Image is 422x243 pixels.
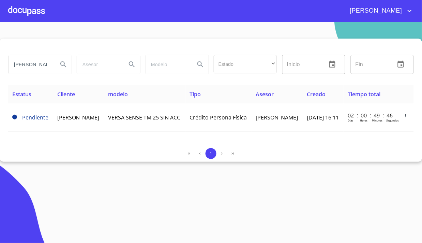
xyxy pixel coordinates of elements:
[55,56,72,73] button: Search
[108,114,181,121] span: VERSA SENSE TM 25 SIN ACC
[124,56,140,73] button: Search
[108,90,128,98] span: modelo
[146,55,190,74] input: search
[12,90,31,98] span: Estatus
[348,90,380,98] span: Tiempo total
[348,112,394,119] p: 02 : 00 : 49 : 46
[210,151,212,156] span: 1
[192,56,209,73] button: Search
[256,90,274,98] span: Asesor
[360,118,367,122] p: Horas
[190,90,201,98] span: Tipo
[348,118,353,122] p: Dias
[214,55,277,73] div: ​
[345,5,414,16] button: account of current user
[57,114,100,121] span: [PERSON_NAME]
[345,5,406,16] span: [PERSON_NAME]
[9,55,52,74] input: search
[256,114,298,121] span: [PERSON_NAME]
[307,90,326,98] span: Creado
[307,114,339,121] span: [DATE] 16:11
[190,114,247,121] span: Crédito Persona Física
[57,90,75,98] span: Cliente
[22,114,48,121] span: Pendiente
[372,118,382,122] p: Minutos
[206,148,216,159] button: 1
[12,115,17,119] span: Pendiente
[77,55,121,74] input: search
[386,118,399,122] p: Segundos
